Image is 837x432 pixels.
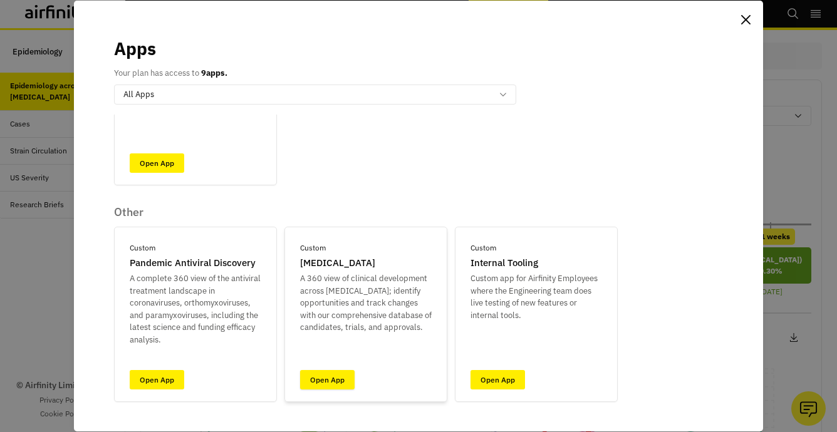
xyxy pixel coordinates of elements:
[130,272,261,346] p: A complete 360 view of the antiviral treatment landscape in coronaviruses, orthomyxoviruses, and ...
[114,67,227,80] p: Your plan has access to
[114,36,156,62] p: Apps
[470,256,538,270] p: Internal Tooling
[470,242,496,254] p: Custom
[114,205,618,219] p: Other
[130,256,256,270] p: Pandemic Antiviral Discovery
[201,68,227,78] b: 9 apps.
[300,272,432,334] p: A 360 view of clinical development across [MEDICAL_DATA]; identify opportunities and track change...
[130,370,184,389] a: Open App
[300,242,326,254] p: Custom
[123,88,154,101] p: All Apps
[300,256,375,270] p: [MEDICAL_DATA]
[130,242,155,254] p: Custom
[470,272,602,321] p: Custom app for Airfinity Employees where the Engineering team does live testing of new features o...
[470,370,525,389] a: Open App
[736,9,756,29] button: Close
[130,153,184,173] a: Open App
[300,370,355,389] a: Open App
